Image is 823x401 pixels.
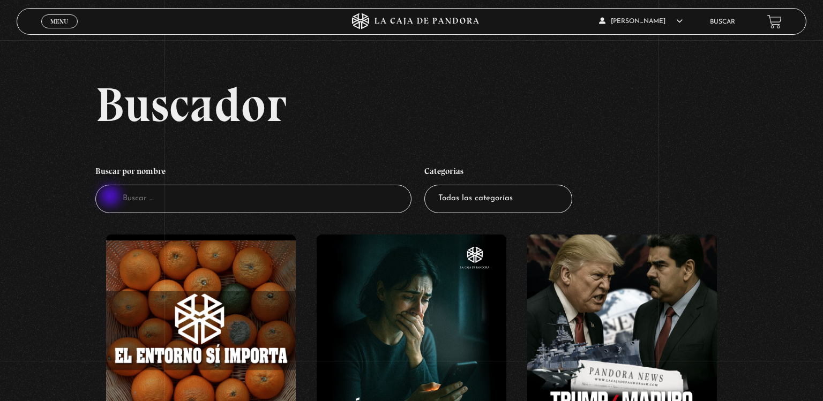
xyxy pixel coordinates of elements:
span: [PERSON_NAME] [599,18,683,25]
a: View your shopping cart [767,14,782,28]
h2: Buscador [95,80,806,128]
span: Cerrar [47,27,72,35]
h4: Categorías [424,161,572,185]
span: Menu [50,18,68,25]
h4: Buscar por nombre [95,161,411,185]
a: Buscar [710,19,735,25]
